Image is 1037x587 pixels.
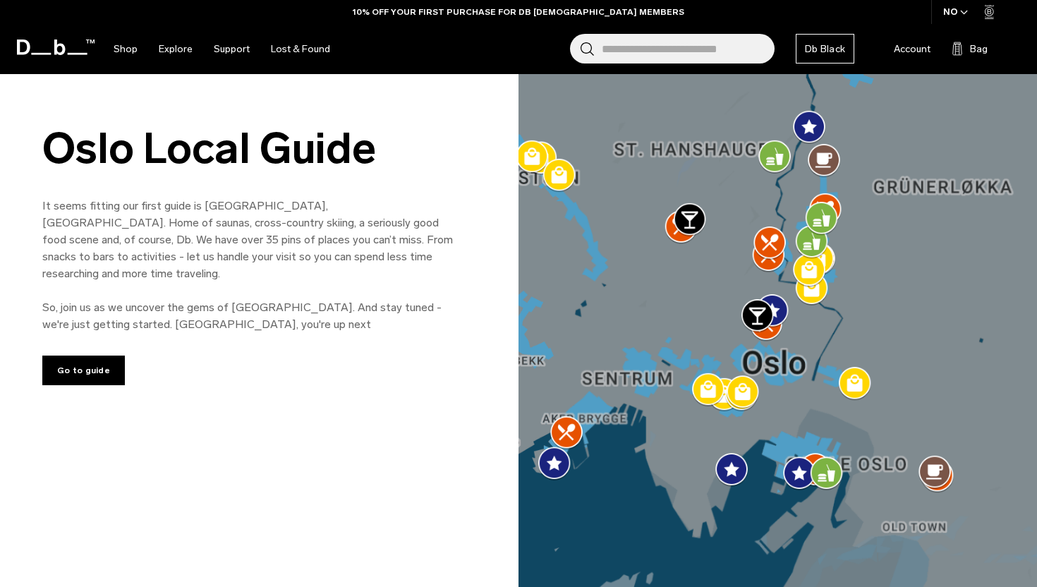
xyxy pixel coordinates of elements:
h3: Oslo Local Guide [42,116,376,181]
a: Explore [159,24,193,74]
p: So, join us as we uncover the gems of [GEOGRAPHIC_DATA]. And stay tuned - we're just getting star... [42,299,454,333]
p: It seems fitting our first guide is [GEOGRAPHIC_DATA], [GEOGRAPHIC_DATA]. Home of saunas, cross-c... [42,198,454,282]
a: Db Black [796,34,854,63]
a: Support [214,24,250,74]
a: Go to guide [42,356,125,385]
span: Account [894,42,930,56]
button: Bag [952,40,988,57]
a: Account [875,40,930,57]
a: Lost & Found [271,24,330,74]
a: Shop [114,24,138,74]
nav: Main Navigation [103,24,341,74]
a: 10% OFF YOUR FIRST PURCHASE FOR DB [DEMOGRAPHIC_DATA] MEMBERS [353,6,684,18]
span: Bag [970,42,988,56]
